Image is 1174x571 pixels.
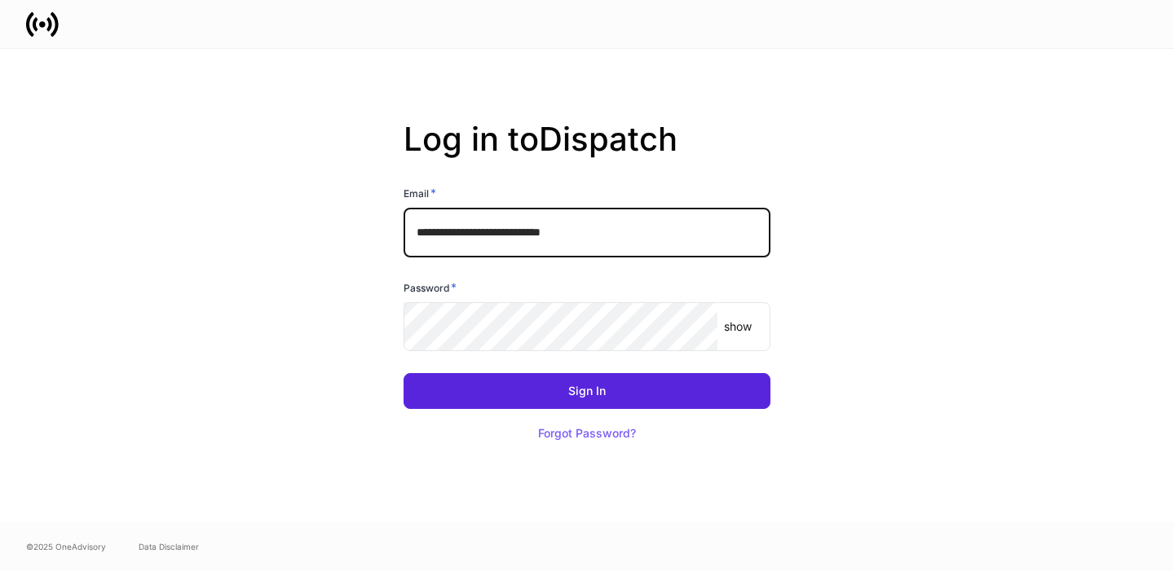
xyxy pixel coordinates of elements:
[404,185,436,201] h6: Email
[404,279,457,296] h6: Password
[404,120,770,185] h2: Log in to Dispatch
[404,373,770,409] button: Sign In
[538,428,636,439] div: Forgot Password?
[568,385,606,397] div: Sign In
[139,540,199,553] a: Data Disclaimer
[724,318,752,335] p: show
[26,540,106,553] span: © 2025 OneAdvisory
[518,415,656,451] button: Forgot Password?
